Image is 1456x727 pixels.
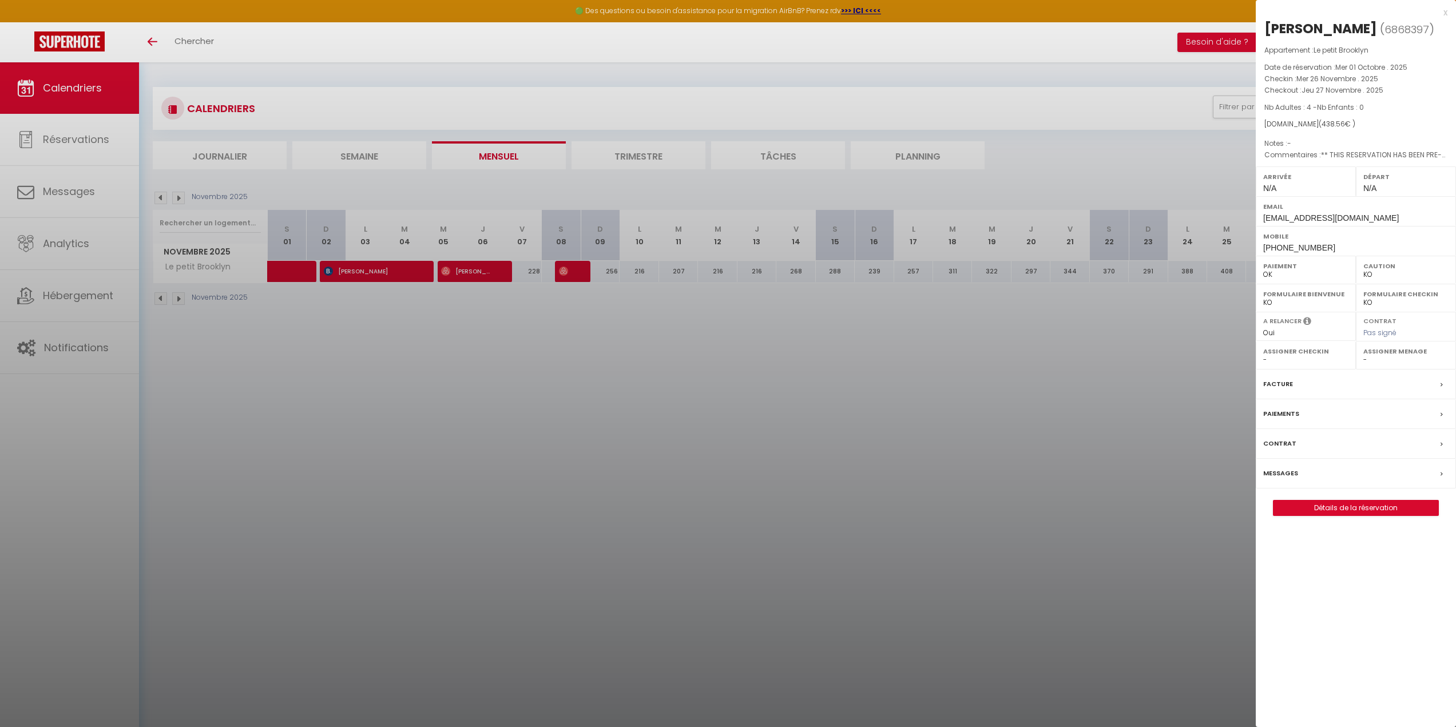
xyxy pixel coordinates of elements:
label: Formulaire Checkin [1363,288,1449,300]
span: Nb Adultes : 4 - [1264,102,1364,112]
span: Nb Enfants : 0 [1317,102,1364,112]
span: Mer 26 Novembre . 2025 [1296,74,1378,84]
span: Le petit Brooklyn [1314,45,1368,55]
label: Assigner Checkin [1263,345,1348,357]
p: Date de réservation : [1264,62,1447,73]
div: [PERSON_NAME] [1264,19,1377,38]
span: N/A [1263,184,1276,193]
div: [DOMAIN_NAME] [1264,119,1447,130]
p: Checkout : [1264,85,1447,96]
span: Jeu 27 Novembre . 2025 [1302,85,1383,95]
label: Caution [1363,260,1449,272]
p: Notes : [1264,138,1447,149]
a: Détails de la réservation [1273,500,1438,515]
label: Messages [1263,467,1298,479]
label: A relancer [1263,316,1302,326]
span: Mer 01 Octobre . 2025 [1335,62,1407,72]
span: ( ) [1380,21,1434,37]
span: 438.56 [1322,119,1345,129]
label: Paiement [1263,260,1348,272]
label: Arrivée [1263,171,1348,182]
span: [PHONE_NUMBER] [1263,243,1335,252]
span: [EMAIL_ADDRESS][DOMAIN_NAME] [1263,213,1399,223]
label: Facture [1263,378,1293,390]
label: Email [1263,201,1449,212]
label: Contrat [1263,438,1296,450]
label: Départ [1363,171,1449,182]
label: Assigner Menage [1363,345,1449,357]
label: Formulaire Bienvenue [1263,288,1348,300]
label: Paiements [1263,408,1299,420]
p: Appartement : [1264,45,1447,56]
div: x [1256,6,1447,19]
span: N/A [1363,184,1376,193]
button: Détails de la réservation [1273,500,1439,516]
span: ( € ) [1319,119,1355,129]
p: Checkin : [1264,73,1447,85]
p: Commentaires : [1264,149,1447,161]
label: Mobile [1263,231,1449,242]
span: Pas signé [1363,328,1397,337]
i: Sélectionner OUI si vous souhaiter envoyer les séquences de messages post-checkout [1303,316,1311,329]
span: 6868397 [1384,22,1429,37]
span: - [1287,138,1291,148]
label: Contrat [1363,316,1397,324]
